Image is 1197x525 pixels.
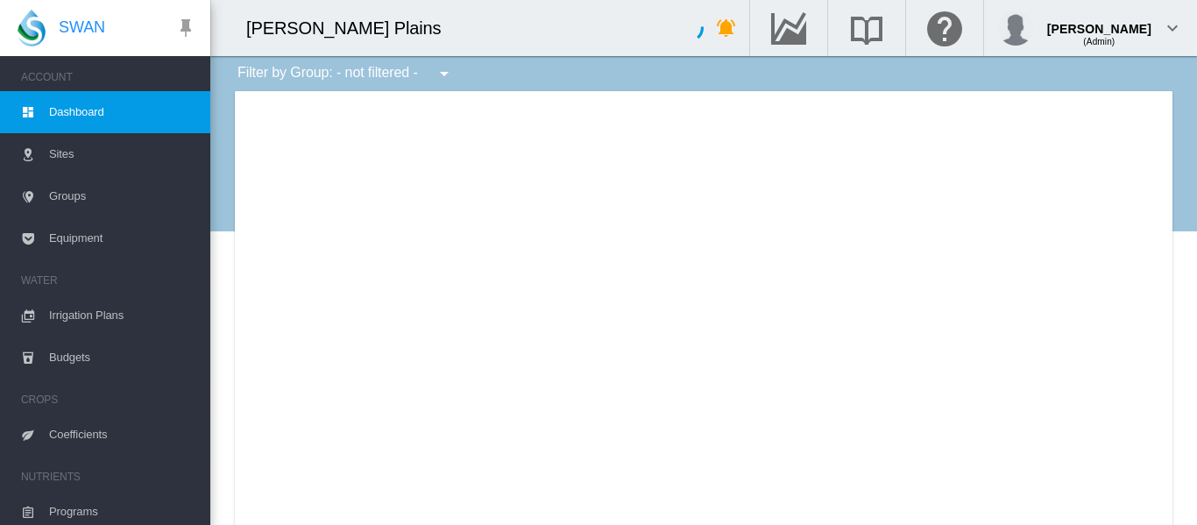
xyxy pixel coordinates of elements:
md-icon: Go to the Data Hub [768,18,810,39]
span: Irrigation Plans [49,294,196,337]
md-icon: icon-menu-down [434,63,455,84]
img: profile.jpg [998,11,1033,46]
md-icon: icon-bell-ring [716,18,737,39]
img: SWAN-Landscape-Logo-Colour-drop.png [18,10,46,46]
div: [PERSON_NAME] Plains [246,16,457,40]
span: WATER [21,266,196,294]
span: Dashboard [49,91,196,133]
div: Filter by Group: - not filtered - [224,56,467,91]
span: ACCOUNT [21,63,196,91]
span: SWAN [59,17,105,39]
span: Groups [49,175,196,217]
span: Coefficients [49,414,196,456]
span: CROPS [21,386,196,414]
span: Equipment [49,217,196,259]
md-icon: Search the knowledge base [846,18,888,39]
span: Sites [49,133,196,175]
button: icon-menu-down [427,56,462,91]
div: [PERSON_NAME] [1047,13,1151,31]
span: (Admin) [1083,37,1115,46]
button: icon-bell-ring [709,11,744,46]
md-icon: icon-chevron-down [1162,18,1183,39]
md-icon: icon-pin [175,18,196,39]
md-icon: Click here for help [924,18,966,39]
span: NUTRIENTS [21,463,196,491]
span: Budgets [49,337,196,379]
